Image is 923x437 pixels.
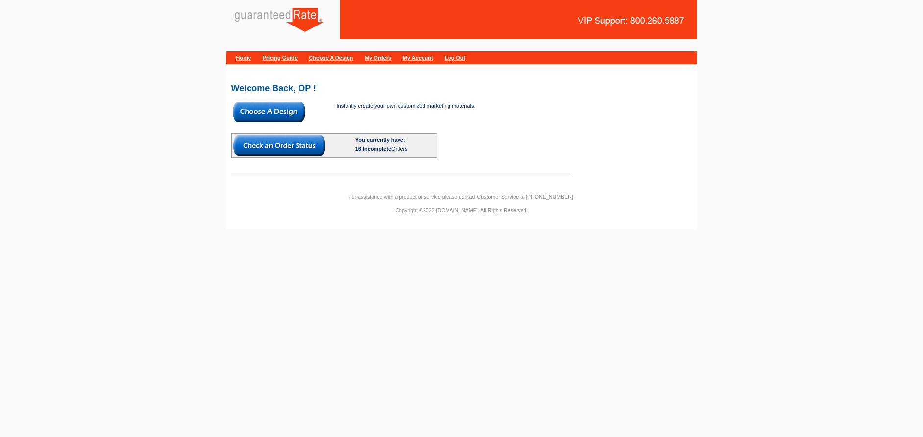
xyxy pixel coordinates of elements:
p: Copyright ©2025 [DOMAIN_NAME]. All Rights Reserved. [226,206,697,215]
a: Log Out [445,55,465,61]
h2: Welcome Back, OP ! [231,84,692,93]
a: Choose A Design [309,55,353,61]
span: 16 Incomplete [355,146,391,152]
img: button-check-order-status.gif [233,135,325,156]
img: button-choose-design.gif [233,102,305,122]
b: You currently have: [355,137,405,143]
p: For assistance with a product or service please contact Customer Service at [PHONE_NUMBER]. [226,192,697,201]
div: Orders [355,144,435,153]
a: My Orders [365,55,391,61]
a: Pricing Guide [262,55,298,61]
a: Home [236,55,251,61]
span: Instantly create your own customized marketing materials. [337,103,475,109]
a: My Account [403,55,433,61]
